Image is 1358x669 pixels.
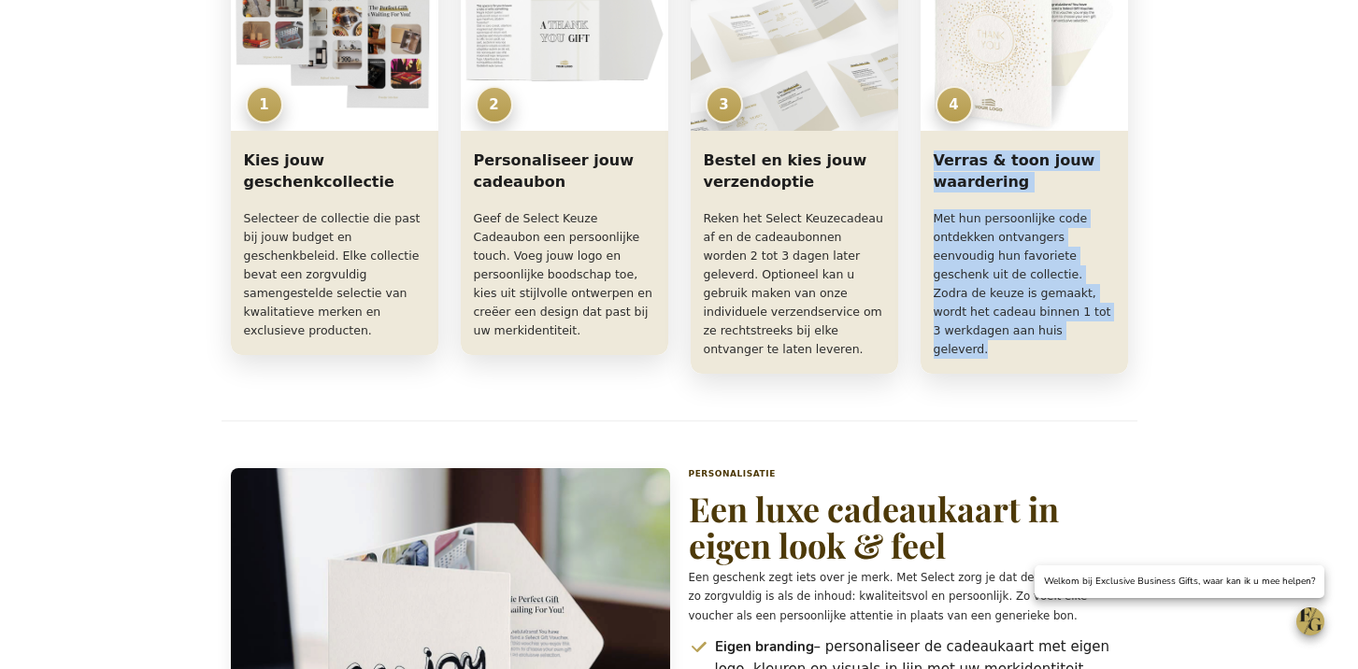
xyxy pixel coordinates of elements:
h3: Personaliseer jouw cadeaubon [474,150,655,203]
strong: Eigen branding [715,637,814,656]
span: 1 [246,86,283,123]
span: 4 [936,86,973,123]
p: Reken het Select Keuzecadeau af en de cadeaubonnen worden 2 tot 3 dagen later geleverd. Optioneel... [704,209,885,359]
p: Geef de Select Keuze Cadeaubon een persoonlijke touch. Voeg jouw logo en persoonlijke boodschap t... [474,209,655,340]
span: 2 [476,86,513,123]
h2: Een luxe cadeaukaart in eigen look & feel [689,491,1128,564]
p: Selecteer de collectie die past bij jouw budget en geschenkbeleid. Elke collectie bevat een zorgv... [244,209,425,340]
h3: Verras & toon jouw waardering [934,150,1115,203]
span: 3 [706,86,743,123]
p: Personalisatie [689,468,1128,481]
h3: Kies jouw geschenkcollectie [244,150,425,203]
p: Met hun persoonlijke code ontdekken ontvangers eenvoudig hun favoriete geschenk uit de collectie.... [934,209,1115,359]
h3: Bestel en kies jouw verzendoptie [704,150,885,203]
p: Een geschenk zegt iets over je merk. Met Select zorg je dat de presentatie net zo zorgvuldig is a... [689,568,1128,626]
